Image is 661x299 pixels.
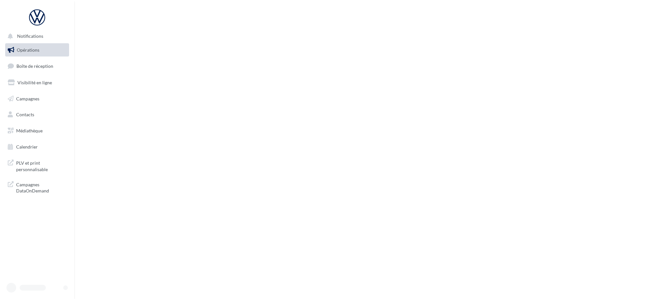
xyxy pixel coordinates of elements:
a: Campagnes [4,92,70,106]
span: Campagnes DataOnDemand [16,180,66,194]
span: Médiathèque [16,128,43,133]
a: Boîte de réception [4,59,70,73]
span: Visibilité en ligne [17,80,52,85]
span: PLV et print personnalisable [16,159,66,172]
span: Opérations [17,47,39,53]
span: Notifications [17,34,43,39]
span: Calendrier [16,144,38,149]
a: Contacts [4,108,70,121]
span: Campagnes [16,96,39,101]
a: Campagnes DataOnDemand [4,178,70,197]
a: Médiathèque [4,124,70,138]
a: PLV et print personnalisable [4,156,70,175]
a: Calendrier [4,140,70,154]
a: Opérations [4,43,70,57]
span: Contacts [16,112,34,117]
a: Visibilité en ligne [4,76,70,89]
span: Boîte de réception [16,63,53,69]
